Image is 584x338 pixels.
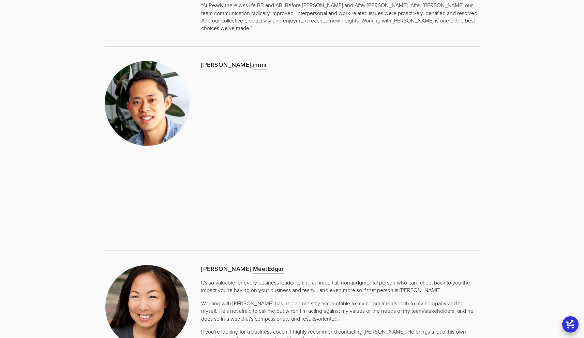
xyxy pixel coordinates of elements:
a: immi [253,60,267,70]
p: “At Ready there was life BB and AB: Before [PERSON_NAME] and After [PERSON_NAME]. After [PERSON_N... [201,1,480,32]
p: It's so valuable for every business leader to find an impartial, non-judgmental person who can re... [201,279,480,294]
h3: [PERSON_NAME], [201,61,480,68]
p: Working with [PERSON_NAME] has helped me stay accountable to my commitments both to my company an... [201,299,480,322]
h3: [PERSON_NAME], [201,265,480,273]
a: MeetEdgar [253,264,284,274]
